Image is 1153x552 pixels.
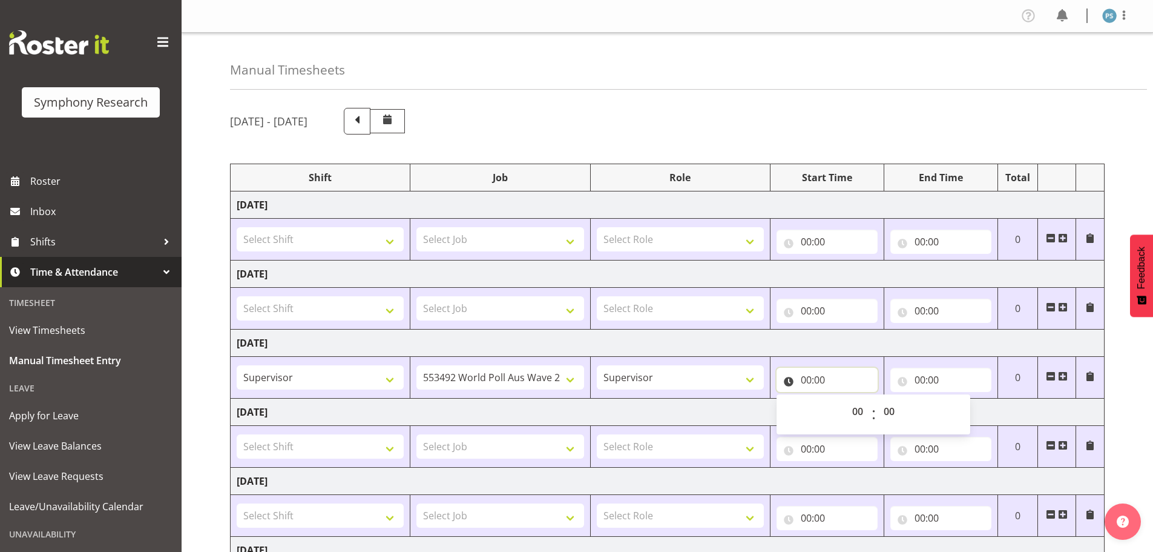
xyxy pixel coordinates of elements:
[777,299,878,323] input: Click to select...
[9,351,172,370] span: Manual Timesheet Entry
[9,321,172,339] span: View Timesheets
[30,233,157,251] span: Shifts
[890,299,991,323] input: Click to select...
[890,170,991,185] div: End Time
[231,261,1105,288] td: [DATE]
[1004,170,1032,185] div: Total
[9,30,109,55] img: Rosterit website logo
[3,290,179,315] div: Timesheet
[890,506,991,530] input: Click to select...
[777,506,878,530] input: Click to select...
[3,461,179,491] a: View Leave Requests
[777,170,878,185] div: Start Time
[1102,8,1117,23] img: paul-s-stoneham1982.jpg
[3,345,179,376] a: Manual Timesheet Entry
[997,495,1038,537] td: 0
[3,315,179,345] a: View Timesheets
[777,230,878,254] input: Click to select...
[237,170,404,185] div: Shift
[1136,247,1147,289] span: Feedback
[1117,516,1129,528] img: help-xxl-2.png
[30,202,176,221] span: Inbox
[890,230,991,254] input: Click to select...
[3,522,179,547] div: Unavailability
[777,437,878,461] input: Click to select...
[597,170,764,185] div: Role
[3,491,179,522] a: Leave/Unavailability Calendar
[231,468,1105,495] td: [DATE]
[9,437,172,455] span: View Leave Balances
[890,437,991,461] input: Click to select...
[231,191,1105,219] td: [DATE]
[231,330,1105,357] td: [DATE]
[777,368,878,392] input: Click to select...
[34,93,148,111] div: Symphony Research
[890,368,991,392] input: Click to select...
[3,401,179,431] a: Apply for Leave
[30,172,176,190] span: Roster
[9,497,172,516] span: Leave/Unavailability Calendar
[997,288,1038,330] td: 0
[9,467,172,485] span: View Leave Requests
[230,115,307,128] h5: [DATE] - [DATE]
[1130,234,1153,317] button: Feedback - Show survey
[872,399,876,430] span: :
[416,170,583,185] div: Job
[997,426,1038,468] td: 0
[9,407,172,425] span: Apply for Leave
[3,431,179,461] a: View Leave Balances
[3,376,179,401] div: Leave
[997,357,1038,399] td: 0
[30,263,157,281] span: Time & Attendance
[230,63,345,77] h4: Manual Timesheets
[997,219,1038,261] td: 0
[231,399,1105,426] td: [DATE]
